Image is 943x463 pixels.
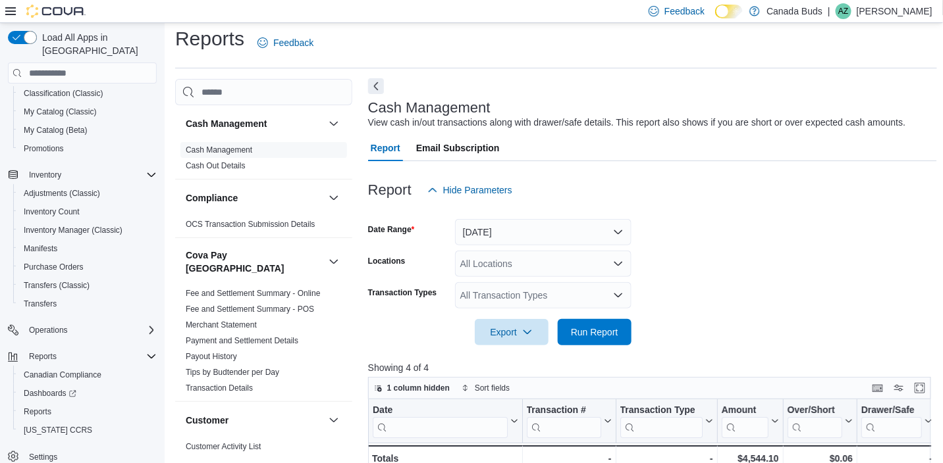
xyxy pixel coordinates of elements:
span: Dashboards [18,385,157,401]
a: My Catalog (Classic) [18,104,102,120]
div: Cash Management [175,142,352,179]
span: Reports [24,349,157,364]
span: Inventory Manager (Classic) [18,222,157,238]
button: Adjustments (Classic) [13,184,162,203]
div: Transaction # [526,404,601,417]
a: Fee and Settlement Summary - POS [186,305,314,314]
span: Classification (Classic) [24,88,103,99]
a: Tips by Budtender per Day [186,368,279,377]
button: Inventory Count [13,203,162,221]
img: Cova [26,5,86,18]
span: Purchase Orders [18,259,157,275]
h3: Cash Management [186,117,267,130]
span: Run Report [571,326,618,339]
span: My Catalog (Beta) [18,122,157,138]
h3: Cash Management [368,100,491,116]
a: Manifests [18,241,63,256]
span: Export [483,319,541,345]
label: Locations [368,256,406,266]
span: Sort fields [475,383,510,393]
button: Transaction # [526,404,611,438]
a: My Catalog (Beta) [18,122,93,138]
a: Dashboards [13,384,162,402]
a: [US_STATE] CCRS [18,422,97,438]
button: My Catalog (Classic) [13,103,162,121]
div: Over/Short [787,404,842,438]
div: Transaction # URL [526,404,601,438]
a: Payout History [186,352,237,361]
div: Aaron Zgud [836,3,851,19]
h3: Compliance [186,191,238,205]
button: [DATE] [455,219,632,245]
div: View cash in/out transactions along with drawer/safe details. This report also shows if you are s... [368,116,906,130]
span: Load All Apps in [GEOGRAPHIC_DATA] [37,31,157,57]
button: Enter fullscreen [912,380,928,396]
span: Reports [29,351,57,362]
span: Promotions [24,143,64,154]
span: Canadian Compliance [18,367,157,383]
span: Canadian Compliance [24,370,101,380]
button: Open list of options [613,258,624,269]
span: Adjustments (Classic) [24,188,100,199]
label: Transaction Types [368,287,437,298]
span: Feedback [273,36,313,49]
a: Cash Out Details [186,161,246,170]
p: | [828,3,830,19]
span: Merchant Statement [186,320,257,330]
span: Dark Mode [715,18,716,19]
span: Washington CCRS [18,422,157,438]
a: Customer Activity List [186,442,261,451]
span: Reports [24,406,51,417]
span: Classification (Classic) [18,85,157,101]
a: Transfers [18,296,62,312]
span: Operations [24,322,157,338]
button: Next [368,78,384,94]
div: Drawer/Safe [861,404,922,438]
a: OCS Transaction Submission Details [186,220,315,229]
a: Cash Management [186,145,252,155]
span: Reports [18,404,157,420]
a: Dashboards [18,385,82,401]
a: Feedback [252,30,319,56]
span: AZ [838,3,848,19]
div: Amount [721,404,768,438]
span: My Catalog (Classic) [18,104,157,120]
span: OCS Transaction Submission Details [186,219,315,230]
span: Transfers (Classic) [18,278,157,293]
button: Customer [326,412,342,428]
span: My Catalog (Classic) [24,107,97,117]
span: Inventory [29,170,61,180]
a: Classification (Classic) [18,85,109,101]
button: Run Report [558,319,632,345]
button: Cova Pay [GEOGRAPHIC_DATA] [326,254,342,270]
div: Cova Pay [GEOGRAPHIC_DATA] [175,285,352,401]
a: Purchase Orders [18,259,89,275]
button: Reports [3,347,162,366]
span: 1 column hidden [387,383,450,393]
button: Transfers [13,295,162,313]
p: [PERSON_NAME] [857,3,932,19]
button: Sort fields [456,380,515,396]
span: Payment and Settlement Details [186,335,298,346]
span: Hide Parameters [443,183,512,197]
div: Date [373,404,508,438]
span: Dashboards [24,388,76,399]
a: Inventory Count [18,204,85,220]
button: Over/Short [787,404,852,438]
button: My Catalog (Beta) [13,121,162,139]
span: Fee and Settlement Summary - POS [186,304,314,314]
button: Classification (Classic) [13,84,162,103]
a: Merchant Statement [186,320,257,329]
a: Fee and Settlement Summary - Online [186,289,321,298]
span: Inventory Manager (Classic) [24,225,122,235]
button: Reports [13,402,162,421]
div: Transaction Type [620,404,702,438]
span: Promotions [18,141,157,157]
button: Hide Parameters [422,177,518,203]
span: Report [371,135,400,161]
span: [US_STATE] CCRS [24,425,92,435]
button: Cash Management [186,117,323,130]
a: Transaction Details [186,383,253,393]
div: Transaction Type [620,404,702,417]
